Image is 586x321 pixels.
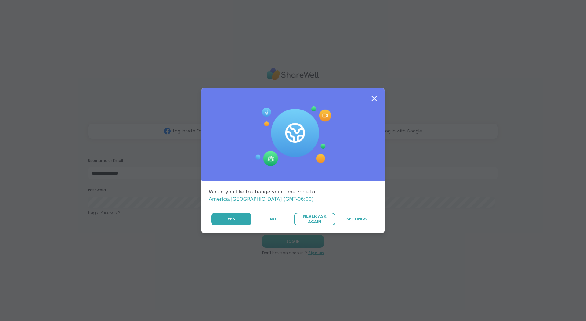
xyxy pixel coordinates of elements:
[209,196,314,202] span: America/[GEOGRAPHIC_DATA] (GMT-06:00)
[346,216,367,222] span: Settings
[227,216,235,222] span: Yes
[297,214,332,225] span: Never Ask Again
[211,213,251,225] button: Yes
[209,188,377,203] div: Would you like to change your time zone to
[336,213,377,225] a: Settings
[252,213,293,225] button: No
[255,106,331,166] img: Session Experience
[294,213,335,225] button: Never Ask Again
[270,216,276,222] span: No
